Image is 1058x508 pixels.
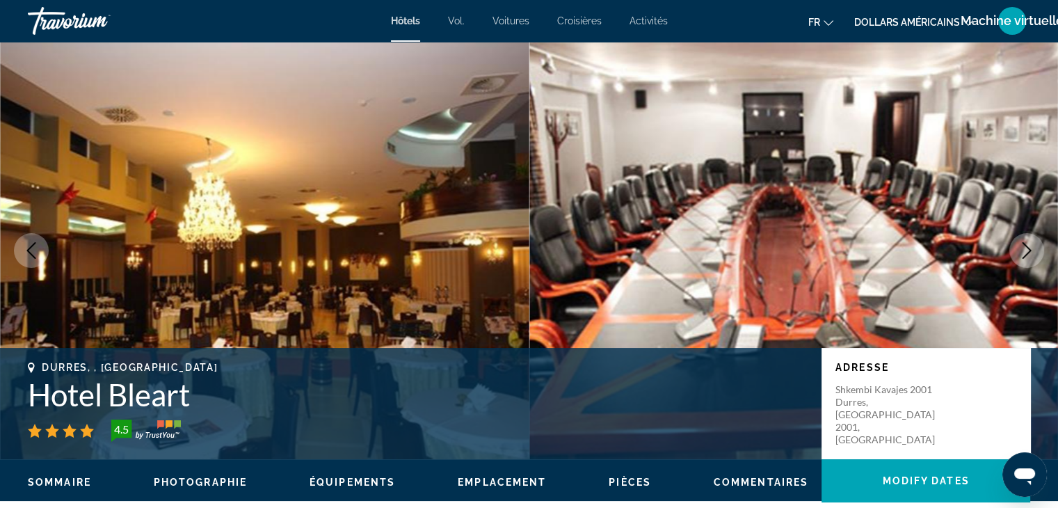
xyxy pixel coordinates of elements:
[28,376,808,413] h1: Hotel Bleart
[1002,452,1047,497] iframe: Bouton de lancement de la fenêtre de messagerie
[808,17,820,28] font: fr
[448,15,465,26] a: Vol.
[714,477,808,488] span: Commentaires
[808,12,833,32] button: Changer de langue
[835,383,947,446] p: Shkembi Kavajes 2001 Durres, [GEOGRAPHIC_DATA] 2001, [GEOGRAPHIC_DATA]
[882,475,969,486] span: Modify Dates
[994,6,1030,35] button: Menu utilisateur
[391,15,420,26] a: Hôtels
[492,15,529,26] a: Voitures
[557,15,602,26] a: Croisières
[609,476,651,489] button: Pièces
[854,17,960,28] font: dollars américains
[630,15,668,26] a: Activités
[714,476,808,489] button: Commentaires
[107,421,135,438] div: 4.5
[609,477,651,488] span: Pièces
[310,477,395,488] span: Équipements
[42,362,218,373] span: Durres, , [GEOGRAPHIC_DATA]
[835,362,1016,373] p: Adresse
[458,476,546,489] button: Emplacement
[854,12,973,32] button: Changer de devise
[310,476,395,489] button: Équipements
[14,233,49,268] button: Previous image
[154,477,247,488] span: Photographie
[28,3,167,39] a: Travorium
[154,476,247,489] button: Photographie
[28,476,91,489] button: Sommaire
[458,477,546,488] span: Emplacement
[28,477,91,488] span: Sommaire
[1009,233,1044,268] button: Next image
[111,420,181,442] img: TrustYou guest rating badge
[821,459,1030,502] button: Modify Dates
